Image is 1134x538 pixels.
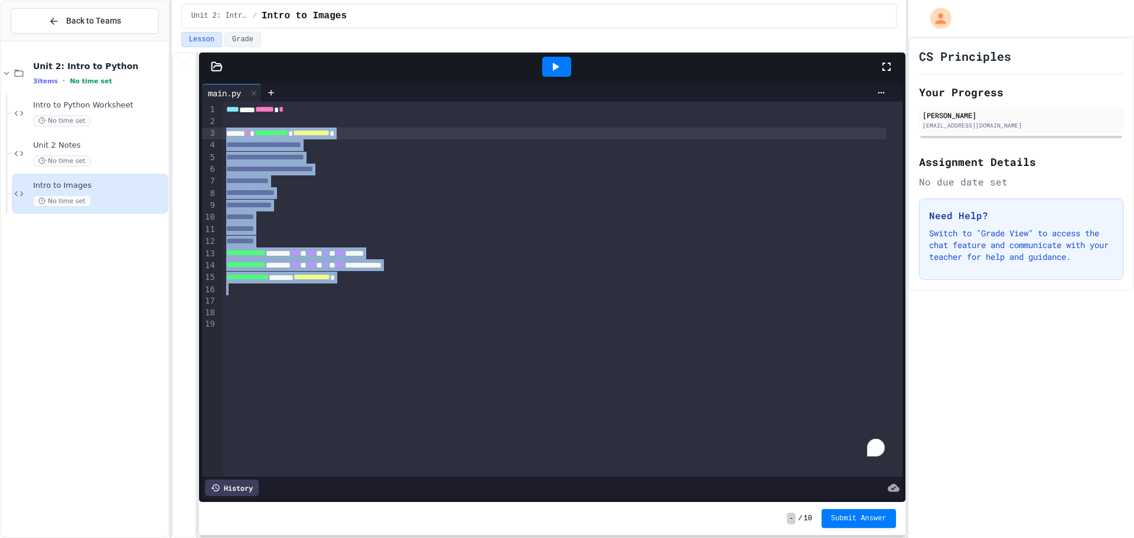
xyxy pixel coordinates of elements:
[202,236,217,247] div: 12
[923,110,1120,120] div: [PERSON_NAME]
[804,514,812,523] span: 10
[224,32,261,47] button: Grade
[33,155,91,167] span: No time set
[202,200,217,211] div: 9
[33,141,166,151] span: Unit 2 Notes
[66,15,121,27] span: Back to Teams
[929,227,1113,263] p: Switch to "Grade View" to access the chat feature and communicate with your teacher for help and ...
[202,224,217,236] div: 11
[919,154,1123,170] h2: Assignment Details
[33,100,166,110] span: Intro to Python Worksheet
[929,208,1113,223] h3: Need Help?
[202,307,217,319] div: 18
[202,84,262,102] div: main.py
[831,514,887,523] span: Submit Answer
[202,152,217,164] div: 5
[202,188,217,200] div: 8
[205,480,259,496] div: History
[262,9,347,23] span: Intro to Images
[919,48,1011,64] h1: CS Principles
[798,514,802,523] span: /
[70,77,112,85] span: No time set
[223,102,902,477] div: To enrich screen reader interactions, please activate Accessibility in Grammarly extension settings
[202,284,217,296] div: 16
[33,195,91,207] span: No time set
[202,128,217,139] div: 3
[202,295,217,307] div: 17
[202,104,217,116] div: 1
[33,115,91,126] span: No time set
[202,87,247,99] div: main.py
[822,509,896,528] button: Submit Answer
[202,272,217,283] div: 15
[33,77,58,85] span: 3 items
[202,116,217,128] div: 2
[11,8,159,34] button: Back to Teams
[202,260,217,272] div: 14
[202,248,217,260] div: 13
[202,175,217,187] div: 7
[191,11,248,21] span: Unit 2: Intro to Python
[202,318,217,330] div: 19
[253,11,257,21] span: /
[919,175,1123,189] div: No due date set
[923,121,1120,130] div: [EMAIL_ADDRESS][DOMAIN_NAME]
[918,5,954,32] div: My Account
[202,164,217,175] div: 6
[787,513,796,524] span: -
[33,61,166,71] span: Unit 2: Intro to Python
[33,181,166,191] span: Intro to Images
[202,139,217,151] div: 4
[202,211,217,223] div: 10
[919,84,1123,100] h2: Your Progress
[181,32,222,47] button: Lesson
[63,76,65,86] span: •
